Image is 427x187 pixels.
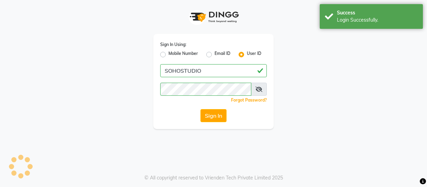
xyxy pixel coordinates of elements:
img: logo1.svg [186,7,241,27]
div: Login Successfully. [337,16,418,24]
label: Mobile Number [168,50,198,59]
input: Username [160,64,267,77]
input: Username [160,83,251,96]
label: User ID [247,50,261,59]
a: Forgot Password? [231,97,267,103]
label: Sign In Using: [160,42,186,48]
button: Sign In [200,109,227,122]
div: Success [337,9,418,16]
label: Email ID [215,50,230,59]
